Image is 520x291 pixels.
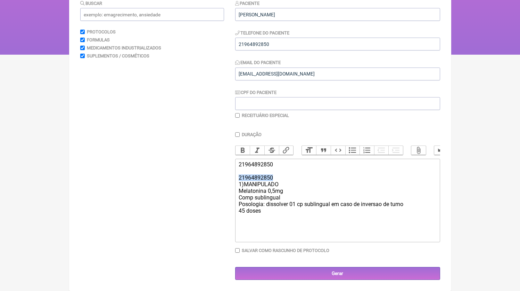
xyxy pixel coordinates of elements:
[264,146,279,155] button: Strikethrough
[302,146,316,155] button: Heading
[87,53,149,58] label: Suplementos / Cosméticos
[235,267,440,280] input: Gerar
[242,248,329,253] label: Salvar como rascunho de Protocolo
[331,146,345,155] button: Code
[242,132,262,137] label: Duração
[388,146,403,155] button: Increase Level
[87,45,161,50] label: Medicamentos Industrializados
[360,146,374,155] button: Numbers
[279,146,294,155] button: Link
[374,146,389,155] button: Decrease Level
[235,60,281,65] label: Email do Paciente
[345,146,360,155] button: Bullets
[242,113,289,118] label: Receituário Especial
[87,37,110,42] label: Formulas
[80,1,102,6] label: Buscar
[316,146,331,155] button: Quote
[87,29,116,34] label: Protocolos
[250,146,264,155] button: Italic
[235,30,290,36] label: Telefone do Paciente
[411,146,426,155] button: Attach Files
[235,1,260,6] label: Paciente
[434,146,449,155] button: Undo
[235,90,277,95] label: CPF do Paciente
[239,161,436,214] div: 21964892850 21964892850 1)MANIPULADO Melatonina 0,5mg Comp sublingual Posologia: dissolver 01 cp ...
[236,146,250,155] button: Bold
[80,8,224,21] input: exemplo: emagrecimento, ansiedade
